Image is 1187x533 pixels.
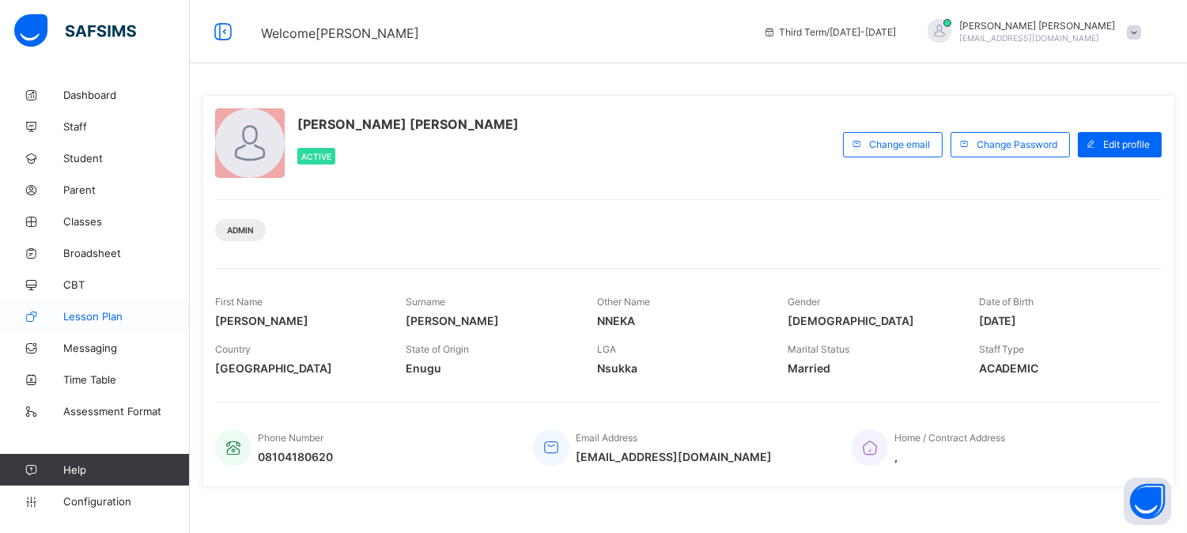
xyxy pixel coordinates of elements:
[63,495,189,508] span: Configuration
[959,20,1115,32] span: [PERSON_NAME] [PERSON_NAME]
[63,310,190,323] span: Lesson Plan
[215,343,251,355] span: Country
[406,343,469,355] span: State of Origin
[63,183,190,196] span: Parent
[406,296,445,308] span: Surname
[215,314,382,327] span: [PERSON_NAME]
[959,33,1099,43] span: [EMAIL_ADDRESS][DOMAIN_NAME]
[597,361,764,375] span: Nsukka
[63,405,190,418] span: Assessment Format
[258,450,333,463] span: 08104180620
[63,247,190,259] span: Broadsheet
[406,361,573,375] span: Enugu
[597,296,650,308] span: Other Name
[576,450,772,463] span: [EMAIL_ADDRESS][DOMAIN_NAME]
[14,14,136,47] img: safsims
[979,296,1034,308] span: Date of Birth
[763,26,896,38] span: session/term information
[788,296,820,308] span: Gender
[788,361,955,375] span: Married
[912,19,1149,45] div: GERALDINEUGWU
[63,215,190,228] span: Classes
[63,463,189,476] span: Help
[977,138,1057,150] span: Change Password
[894,432,1005,444] span: Home / Contract Address
[258,432,323,444] span: Phone Number
[979,343,1025,355] span: Staff Type
[406,314,573,327] span: [PERSON_NAME]
[1124,478,1171,525] button: Open asap
[576,432,637,444] span: Email Address
[261,25,419,41] span: Welcome [PERSON_NAME]
[788,314,955,327] span: [DEMOGRAPHIC_DATA]
[63,278,190,291] span: CBT
[63,373,190,386] span: Time Table
[1103,138,1150,150] span: Edit profile
[788,343,849,355] span: Marital Status
[979,314,1146,327] span: [DATE]
[597,343,616,355] span: LGA
[894,450,1005,463] span: ,
[63,342,190,354] span: Messaging
[869,138,930,150] span: Change email
[63,89,190,101] span: Dashboard
[979,361,1146,375] span: ACADEMIC
[63,152,190,164] span: Student
[215,361,382,375] span: [GEOGRAPHIC_DATA]
[297,116,519,132] span: [PERSON_NAME] [PERSON_NAME]
[597,314,764,327] span: NNEKA
[301,152,331,161] span: Active
[63,120,190,133] span: Staff
[215,296,263,308] span: First Name
[227,225,254,235] span: Admin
